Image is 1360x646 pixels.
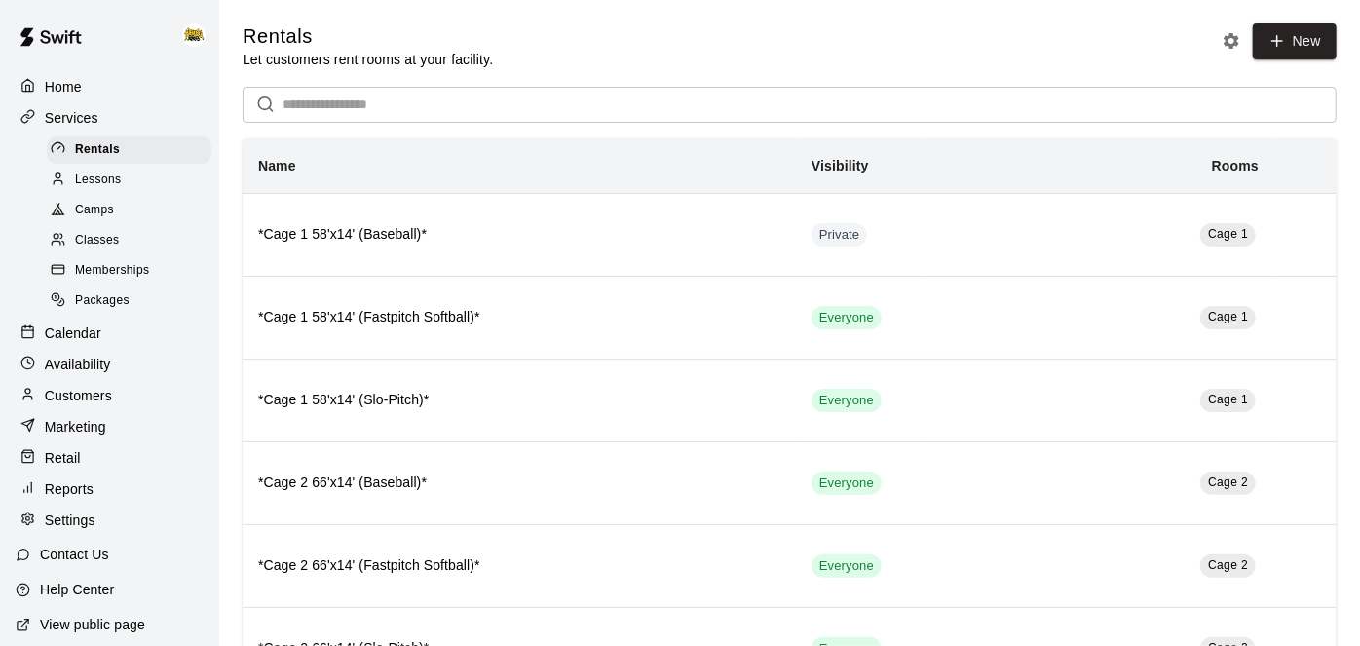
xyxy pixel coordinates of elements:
[243,23,493,50] h5: Rentals
[75,231,119,250] span: Classes
[258,224,780,246] h6: *Cage 1 58'x14' (Baseball)*
[47,256,219,286] a: Memberships
[1212,158,1259,173] b: Rooms
[258,158,296,173] b: Name
[16,319,204,348] a: Calendar
[812,389,882,412] div: This service is visible to all of your customers
[40,615,145,634] p: View public page
[75,171,122,190] span: Lessons
[1208,310,1248,323] span: Cage 1
[812,306,882,329] div: This service is visible to all of your customers
[47,287,211,315] div: Packages
[75,261,149,281] span: Memberships
[47,165,219,195] a: Lessons
[1208,558,1248,572] span: Cage 2
[45,479,94,499] p: Reports
[47,134,219,165] a: Rentals
[1208,227,1248,241] span: Cage 1
[45,417,106,437] p: Marketing
[258,390,780,411] h6: *Cage 1 58'x14' (Slo-Pitch)*
[16,103,204,133] a: Services
[47,227,211,254] div: Classes
[75,140,120,160] span: Rentals
[16,475,204,504] a: Reports
[182,23,206,47] img: HITHOUSE ABBY
[45,386,112,405] p: Customers
[1253,23,1337,59] a: New
[812,392,882,410] span: Everyone
[16,443,204,473] a: Retail
[178,16,219,55] div: HITHOUSE ABBY
[75,201,114,220] span: Camps
[812,309,882,327] span: Everyone
[47,226,219,256] a: Classes
[16,412,204,441] a: Marketing
[1208,475,1248,489] span: Cage 2
[258,555,780,577] h6: *Cage 2 66'x14' (Fastpitch Softball)*
[812,472,882,495] div: This service is visible to all of your customers
[243,50,493,69] p: Let customers rent rooms at your facility.
[16,506,204,535] a: Settings
[45,108,98,128] p: Services
[812,475,882,493] span: Everyone
[47,167,211,194] div: Lessons
[16,72,204,101] a: Home
[258,307,780,328] h6: *Cage 1 58'x14' (Fastpitch Softball)*
[45,511,95,530] p: Settings
[47,197,211,224] div: Camps
[1217,26,1246,56] button: Rental settings
[812,158,869,173] b: Visibility
[47,286,219,317] a: Packages
[812,223,868,247] div: This service is hidden, and can only be accessed via a direct link
[812,557,882,576] span: Everyone
[47,196,219,226] a: Camps
[75,291,130,311] span: Packages
[812,554,882,578] div: This service is visible to all of your customers
[812,226,868,245] span: Private
[45,448,81,468] p: Retail
[47,257,211,285] div: Memberships
[45,323,101,343] p: Calendar
[40,580,114,599] p: Help Center
[40,545,109,564] p: Contact Us
[16,350,204,379] a: Availability
[45,77,82,96] p: Home
[258,473,780,494] h6: *Cage 2 66'x14' (Baseball)*
[1208,393,1248,406] span: Cage 1
[45,355,111,374] p: Availability
[16,381,204,410] a: Customers
[47,136,211,164] div: Rentals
